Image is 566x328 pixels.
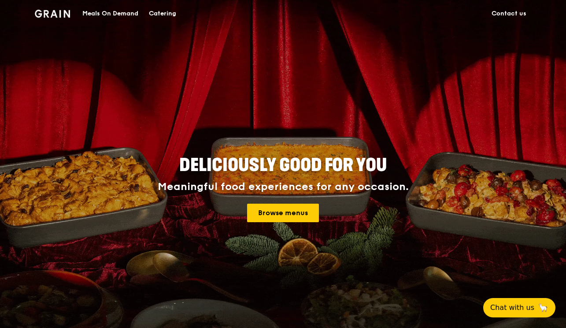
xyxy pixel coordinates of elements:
[179,155,387,176] span: Deliciously good for you
[247,204,319,222] a: Browse menus
[82,0,138,27] div: Meals On Demand
[125,181,442,193] div: Meaningful food experiences for any occasion.
[149,0,176,27] div: Catering
[538,302,548,313] span: 🦙
[483,298,555,317] button: Chat with us🦙
[35,10,70,18] img: Grain
[486,0,532,27] a: Contact us
[490,302,534,313] span: Chat with us
[144,0,181,27] a: Catering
